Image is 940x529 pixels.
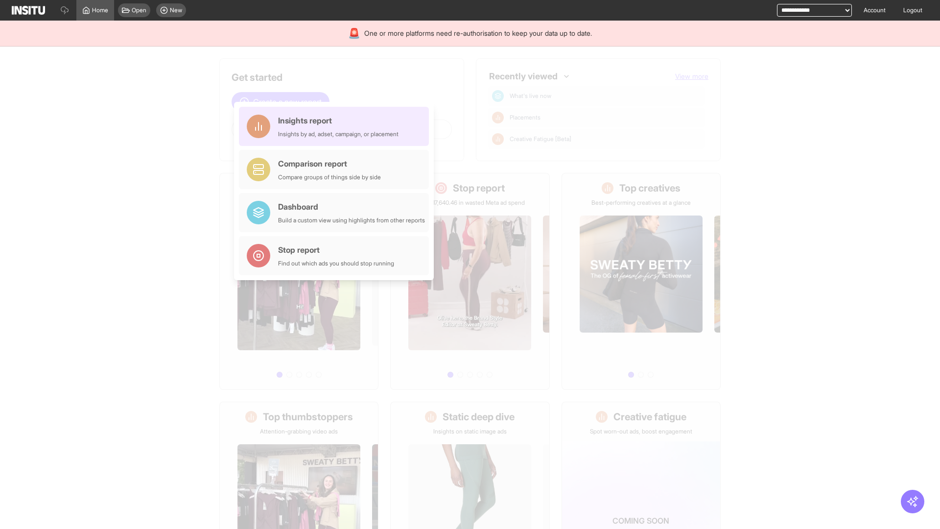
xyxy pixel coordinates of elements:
div: Dashboard [278,201,425,213]
div: Insights report [278,115,399,126]
div: Compare groups of things side by side [278,173,381,181]
span: New [170,6,182,14]
div: Stop report [278,244,394,256]
span: Open [132,6,146,14]
div: 🚨 [348,26,360,40]
span: Home [92,6,108,14]
span: One or more platforms need re-authorisation to keep your data up to date. [364,28,592,38]
div: Insights by ad, adset, campaign, or placement [278,130,399,138]
div: Find out which ads you should stop running [278,260,394,267]
div: Build a custom view using highlights from other reports [278,216,425,224]
div: Comparison report [278,158,381,169]
img: Logo [12,6,45,15]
